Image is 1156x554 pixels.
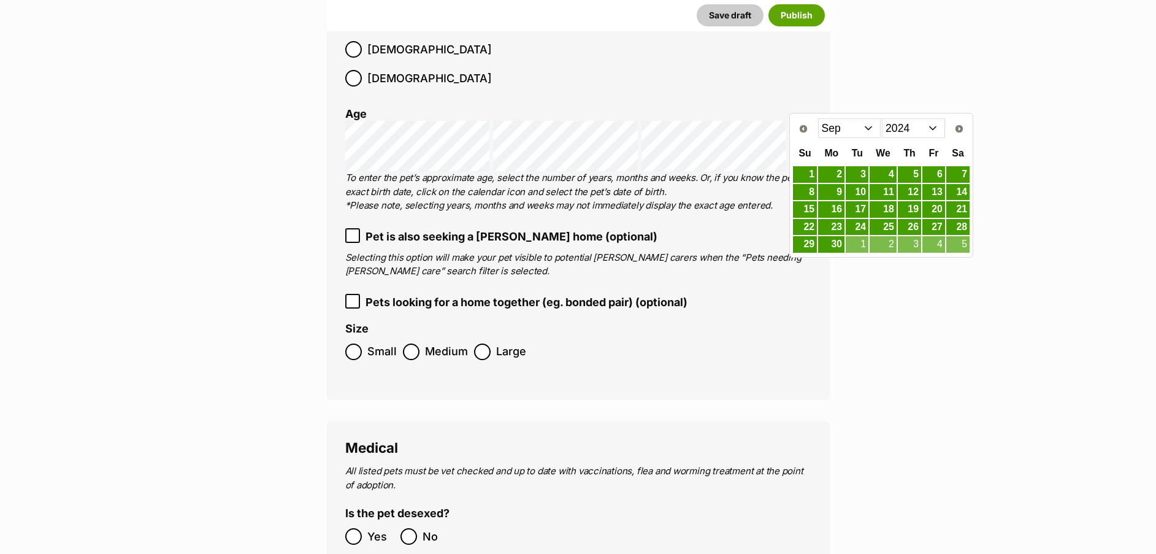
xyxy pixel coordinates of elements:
[898,184,921,201] a: 12
[799,148,811,158] span: Sunday
[818,184,844,201] a: 9
[367,41,492,58] span: [DEMOGRAPHIC_DATA]
[798,124,808,134] span: Prev
[768,4,825,26] button: Publish
[697,4,764,26] button: Save draft
[929,148,939,158] span: Friday
[922,184,945,201] a: 13
[898,219,921,236] a: 26
[954,124,964,134] span: Next
[846,201,868,218] a: 17
[870,201,897,218] a: 18
[345,507,450,520] label: Is the pet desexed?
[423,528,450,545] span: No
[946,166,970,183] a: 7
[949,119,969,139] a: Next
[793,219,817,236] a: 22
[846,184,868,201] a: 10
[922,236,945,253] a: 4
[922,201,945,218] a: 20
[818,236,844,253] a: 30
[367,344,397,360] span: Small
[846,219,868,236] a: 24
[846,236,868,253] a: 1
[345,464,811,492] p: All listed pets must be vet checked and up to date with vaccinations, flea and worming treatment ...
[870,166,897,183] a: 4
[794,119,813,139] a: Prev
[898,166,921,183] a: 5
[952,148,963,158] span: Saturday
[818,201,844,218] a: 16
[818,219,844,236] a: 23
[345,251,811,279] p: Selecting this option will make your pet visible to potential [PERSON_NAME] carers when the “Pets...
[793,166,817,183] a: 1
[425,344,468,360] span: Medium
[496,344,526,360] span: Large
[946,201,970,218] a: 21
[366,294,687,310] span: Pets looking for a home together (eg. bonded pair) (optional)
[366,228,657,245] span: Pet is also seeking a [PERSON_NAME] home (optional)
[793,236,817,253] a: 29
[345,107,367,120] label: Age
[818,166,844,183] a: 2
[870,219,897,236] a: 25
[793,184,817,201] a: 8
[367,70,492,87] span: [DEMOGRAPHIC_DATA]
[846,166,868,183] a: 3
[345,323,369,336] label: Size
[876,148,890,158] span: Wednesday
[870,236,897,253] a: 2
[793,201,817,218] a: 15
[898,201,921,218] a: 19
[903,148,915,158] span: Thursday
[824,148,838,158] span: Monday
[946,236,970,253] a: 5
[367,528,394,545] span: Yes
[898,236,921,253] a: 3
[345,439,398,456] span: Medical
[852,148,863,158] span: Tuesday
[345,171,811,213] p: To enter the pet’s approximate age, select the number of years, months and weeks. Or, if you know...
[922,166,945,183] a: 6
[946,184,970,201] a: 14
[946,219,970,236] a: 28
[870,184,897,201] a: 11
[922,219,945,236] a: 27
